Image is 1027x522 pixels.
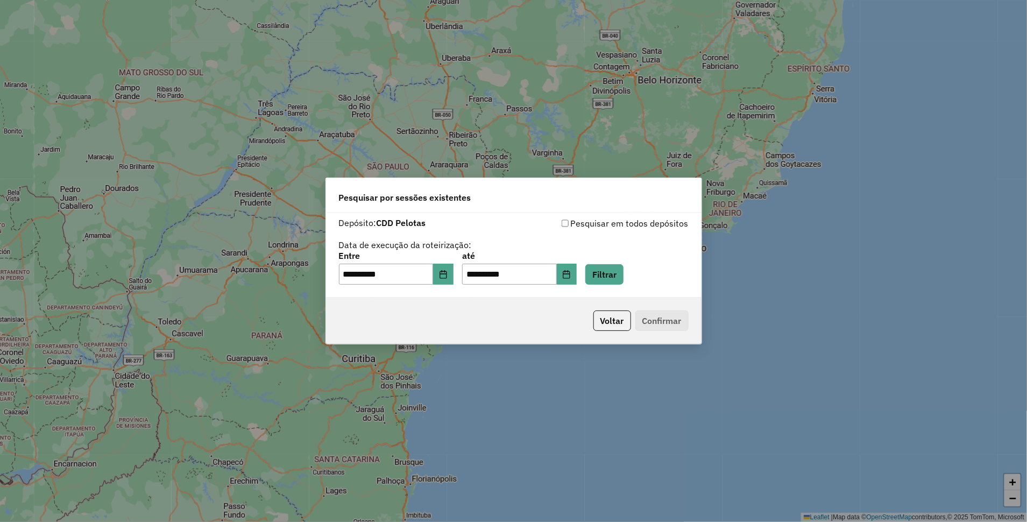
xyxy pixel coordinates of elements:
[557,264,577,285] button: Choose Date
[433,264,454,285] button: Choose Date
[514,217,689,230] div: Pesquisar em todos depósitos
[593,311,631,331] button: Voltar
[339,249,454,262] label: Entre
[377,217,426,228] strong: CDD Pelotas
[339,191,471,204] span: Pesquisar por sessões existentes
[462,249,577,262] label: até
[339,216,426,229] label: Depósito:
[585,264,624,285] button: Filtrar
[339,238,472,251] label: Data de execução da roteirização:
